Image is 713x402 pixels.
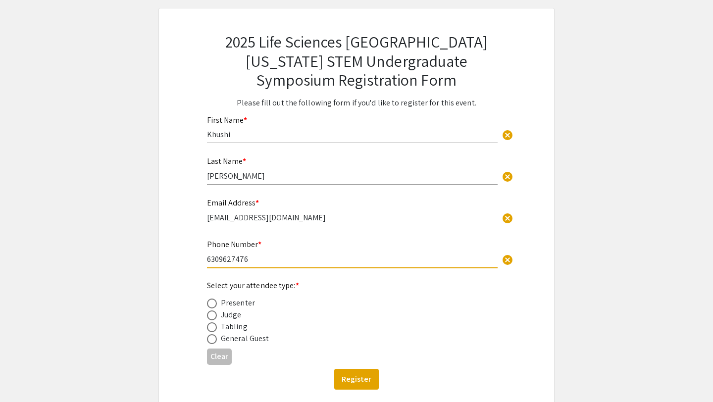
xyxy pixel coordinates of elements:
span: cancel [502,254,513,266]
mat-label: Phone Number [207,239,261,250]
div: Judge [221,309,242,321]
button: Register [334,369,379,390]
mat-label: Last Name [207,156,246,166]
iframe: Chat [7,357,42,395]
input: Type Here [207,212,498,223]
input: Type Here [207,171,498,181]
span: cancel [502,129,513,141]
mat-label: First Name [207,115,247,125]
span: cancel [502,171,513,183]
mat-label: Email Address [207,198,259,208]
p: Please fill out the following form if you'd like to register for this event. [207,97,506,109]
input: Type Here [207,254,498,264]
span: cancel [502,212,513,224]
button: Clear [498,125,517,145]
button: Clear [498,207,517,227]
div: Presenter [221,297,255,309]
button: Clear [207,349,232,365]
div: General Guest [221,333,269,345]
h2: 2025 Life Sciences [GEOGRAPHIC_DATA][US_STATE] STEM Undergraduate Symposium Registration Form [207,32,506,89]
input: Type Here [207,129,498,140]
button: Clear [498,249,517,269]
div: Tabling [221,321,248,333]
mat-label: Select your attendee type: [207,280,299,291]
button: Clear [498,166,517,186]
